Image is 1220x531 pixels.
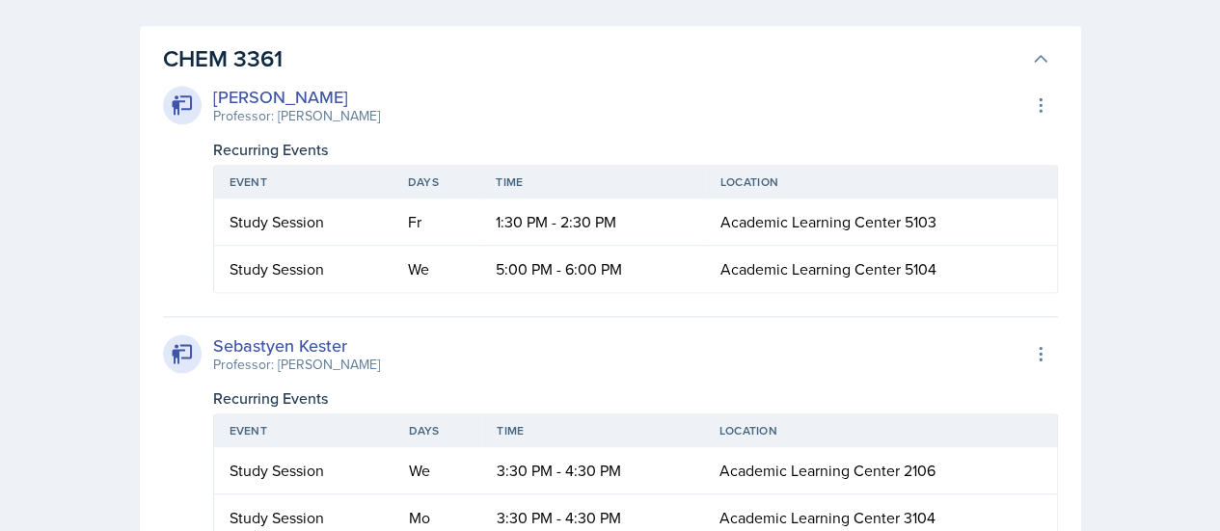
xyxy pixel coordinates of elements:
[393,447,481,494] td: We
[230,506,378,529] div: Study Session
[213,84,380,110] div: [PERSON_NAME]
[481,414,703,447] th: Time
[705,166,1057,199] th: Location
[720,258,936,279] span: Academic Learning Center 5104
[480,166,704,199] th: Time
[213,106,380,126] div: Professor: [PERSON_NAME]
[163,41,1023,76] h3: CHEM 3361
[393,166,481,199] th: Days
[214,166,393,199] th: Event
[214,414,393,447] th: Event
[720,211,936,232] span: Academic Learning Center 5103
[213,386,1058,410] div: Recurring Events
[213,332,380,358] div: Sebastyen Kester
[393,246,481,292] td: We
[480,246,704,292] td: 5:00 PM - 6:00 PM
[393,199,481,246] td: Fr
[393,414,481,447] th: Days
[718,460,935,481] span: Academic Learning Center 2106
[718,507,935,528] span: Academic Learning Center 3104
[213,355,380,375] div: Professor: [PERSON_NAME]
[213,138,1058,161] div: Recurring Events
[481,447,703,494] td: 3:30 PM - 4:30 PM
[230,257,377,280] div: Study Session
[703,414,1056,447] th: Location
[230,210,377,233] div: Study Session
[230,459,378,482] div: Study Session
[480,199,704,246] td: 1:30 PM - 2:30 PM
[159,38,1054,80] button: CHEM 3361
